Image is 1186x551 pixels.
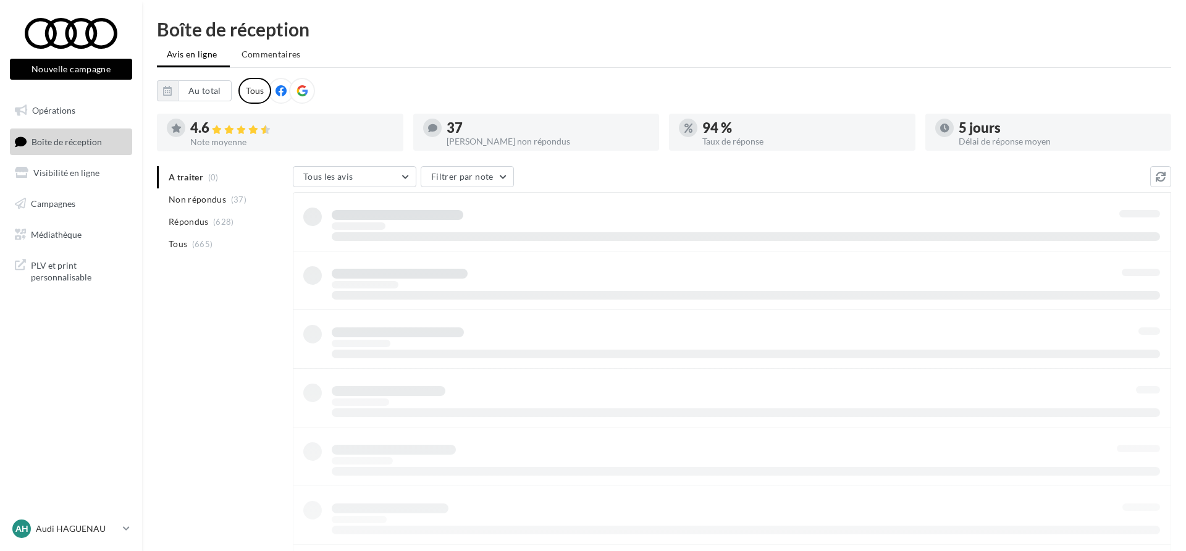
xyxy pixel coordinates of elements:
[31,198,75,209] span: Campagnes
[7,160,135,186] a: Visibilité en ligne
[7,191,135,217] a: Campagnes
[169,193,226,206] span: Non répondus
[959,121,1162,135] div: 5 jours
[7,222,135,248] a: Médiathèque
[242,49,301,59] span: Commentaires
[231,195,246,204] span: (37)
[169,216,209,228] span: Répondus
[7,252,135,288] a: PLV et print personnalisable
[213,217,234,227] span: (628)
[157,20,1171,38] div: Boîte de réception
[15,523,28,535] span: AH
[447,121,650,135] div: 37
[702,137,906,146] div: Taux de réponse
[190,121,393,135] div: 4.6
[7,98,135,124] a: Opérations
[192,239,213,249] span: (665)
[959,137,1162,146] div: Délai de réponse moyen
[31,229,82,239] span: Médiathèque
[10,517,132,540] a: AH Audi HAGUENAU
[7,128,135,155] a: Boîte de réception
[169,238,187,250] span: Tous
[238,78,271,104] div: Tous
[702,121,906,135] div: 94 %
[190,138,393,146] div: Note moyenne
[31,257,127,284] span: PLV et print personnalisable
[447,137,650,146] div: [PERSON_NAME] non répondus
[36,523,118,535] p: Audi HAGUENAU
[32,136,102,146] span: Boîte de réception
[157,80,232,101] button: Au total
[32,105,75,116] span: Opérations
[178,80,232,101] button: Au total
[33,167,99,178] span: Visibilité en ligne
[10,59,132,80] button: Nouvelle campagne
